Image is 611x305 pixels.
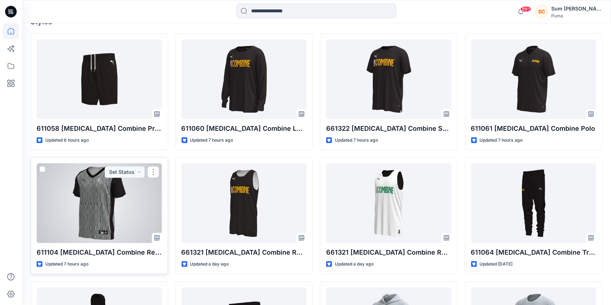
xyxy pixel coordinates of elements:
p: 611060 [MEDICAL_DATA] Combine LS Practice Shirt [182,124,307,134]
p: 661322 [MEDICAL_DATA] Combine SS Tee_20250929 [326,124,452,134]
p: Updated 7 hours ago [480,137,523,144]
a: 661321 BAL Combine Rev Practice Jersey_Side B_20250929 [326,163,452,243]
p: Updated 7 hours ago [45,260,88,268]
a: 611064 BAL Combine Travel Jacket [471,163,597,243]
span: 99+ [520,6,531,12]
p: 661321 [MEDICAL_DATA] Combine Rev Practice Jersey_Side B_20250929 [326,247,452,258]
p: 611061 [MEDICAL_DATA] Combine Polo [471,124,597,134]
p: Updated 7 hours ago [190,137,233,144]
a: 661321 BAL Combine Rev Practice Jersey_Side A_20250929 [182,163,307,243]
p: Updated a day ago [335,260,374,268]
a: 661322 BAL Combine SS Tee_20250929 [326,39,452,119]
a: 611058 BAL Combine Practice Short [37,39,162,119]
div: Puma [551,13,602,18]
p: Updated a day ago [190,260,229,268]
p: 611058 [MEDICAL_DATA] Combine Practice Short [37,124,162,134]
div: Sum [PERSON_NAME] [551,4,602,13]
p: Updated [DATE] [480,260,513,268]
a: 611061 BAL Combine Polo [471,39,597,119]
p: Updated 6 hours ago [45,137,89,144]
a: 611104 BAL Combine Referee Jersey_20250930 [37,163,162,243]
p: Updated 7 hours ago [335,137,378,144]
div: SC [535,5,548,18]
p: 611104 [MEDICAL_DATA] Combine Referee Jersey_20250930 [37,247,162,258]
p: 661321 [MEDICAL_DATA] Combine Rev Practice Jersey_Side A_20250929 [182,247,307,258]
a: 611060 BAL Combine LS Practice Shirt [182,39,307,119]
p: 611064 [MEDICAL_DATA] Combine Travel Jacket [471,247,597,258]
